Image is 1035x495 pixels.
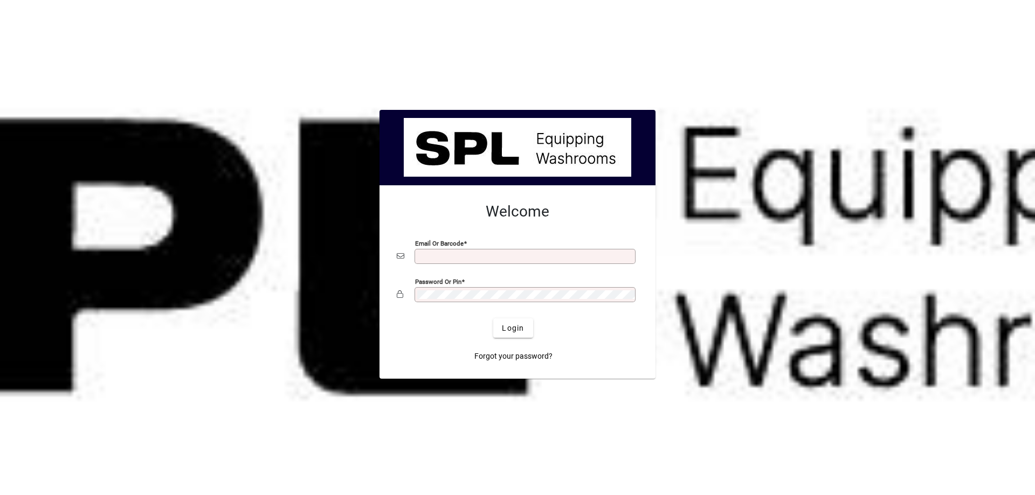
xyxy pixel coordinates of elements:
[474,351,553,362] span: Forgot your password?
[415,240,464,247] mat-label: Email or Barcode
[397,203,638,221] h2: Welcome
[493,318,533,338] button: Login
[502,323,524,334] span: Login
[415,278,461,285] mat-label: Password or Pin
[470,346,557,366] a: Forgot your password?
